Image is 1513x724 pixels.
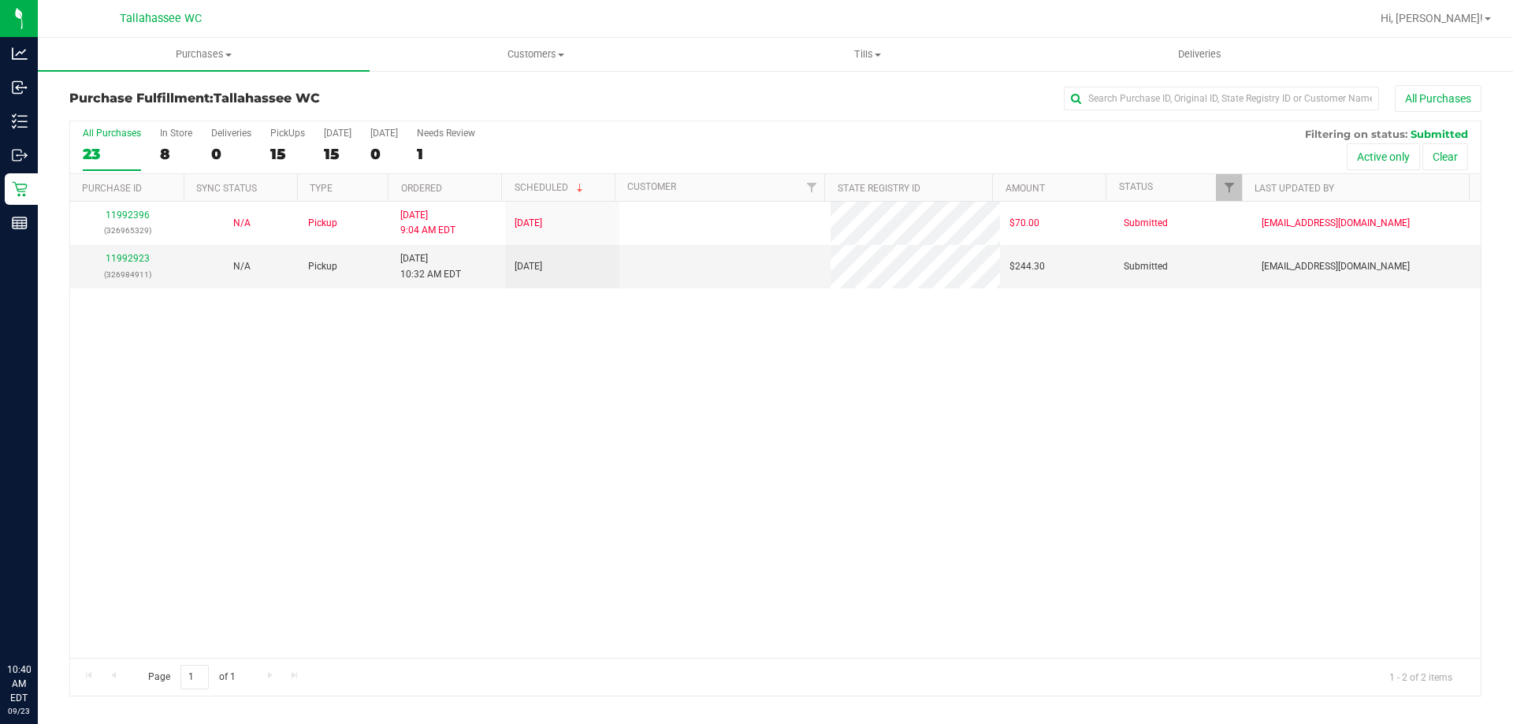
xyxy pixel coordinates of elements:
[838,183,920,194] a: State Registry ID
[400,251,461,281] span: [DATE] 10:32 AM EDT
[12,46,28,61] inline-svg: Analytics
[233,261,251,272] span: Not Applicable
[1157,47,1243,61] span: Deliveries
[83,145,141,163] div: 23
[38,47,370,61] span: Purchases
[7,663,31,705] p: 10:40 AM EDT
[1422,143,1468,170] button: Clear
[16,598,63,645] iframe: Resource center
[160,145,192,163] div: 8
[370,47,701,61] span: Customers
[417,128,475,139] div: Needs Review
[1411,128,1468,140] span: Submitted
[417,145,475,163] div: 1
[80,223,175,238] p: (326965329)
[180,665,209,689] input: 1
[401,183,442,194] a: Ordered
[12,80,28,95] inline-svg: Inbound
[1124,216,1168,231] span: Submitted
[324,128,351,139] div: [DATE]
[211,145,251,163] div: 0
[120,12,202,25] span: Tallahassee WC
[400,208,455,238] span: [DATE] 9:04 AM EDT
[1064,87,1379,110] input: Search Purchase ID, Original ID, State Registry ID or Customer Name...
[211,128,251,139] div: Deliveries
[83,128,141,139] div: All Purchases
[370,128,398,139] div: [DATE]
[270,128,305,139] div: PickUps
[160,128,192,139] div: In Store
[233,259,251,274] button: N/A
[1124,259,1168,274] span: Submitted
[798,174,824,201] a: Filter
[370,145,398,163] div: 0
[233,216,251,231] button: N/A
[106,210,150,221] a: 11992396
[12,147,28,163] inline-svg: Outbound
[1262,216,1410,231] span: [EMAIL_ADDRESS][DOMAIN_NAME]
[324,145,351,163] div: 15
[12,215,28,231] inline-svg: Reports
[310,183,333,194] a: Type
[1255,183,1334,194] a: Last Updated By
[38,38,370,71] a: Purchases
[1262,259,1410,274] span: [EMAIL_ADDRESS][DOMAIN_NAME]
[1009,216,1039,231] span: $70.00
[1377,665,1465,689] span: 1 - 2 of 2 items
[12,181,28,197] inline-svg: Retail
[7,705,31,717] p: 09/23
[270,145,305,163] div: 15
[1009,259,1045,274] span: $244.30
[69,91,540,106] h3: Purchase Fulfillment:
[12,113,28,129] inline-svg: Inventory
[1347,143,1420,170] button: Active only
[82,183,142,194] a: Purchase ID
[308,216,337,231] span: Pickup
[701,38,1033,71] a: Tills
[1119,181,1153,192] a: Status
[233,217,251,228] span: Not Applicable
[106,253,150,264] a: 11992923
[1034,38,1366,71] a: Deliveries
[1305,128,1407,140] span: Filtering on status:
[1216,174,1242,201] a: Filter
[515,182,586,193] a: Scheduled
[702,47,1032,61] span: Tills
[214,91,320,106] span: Tallahassee WC
[80,267,175,282] p: (326984911)
[515,216,542,231] span: [DATE]
[308,259,337,274] span: Pickup
[515,259,542,274] span: [DATE]
[196,183,257,194] a: Sync Status
[135,665,248,689] span: Page of 1
[1381,12,1483,24] span: Hi, [PERSON_NAME]!
[1395,85,1481,112] button: All Purchases
[370,38,701,71] a: Customers
[1006,183,1045,194] a: Amount
[627,181,676,192] a: Customer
